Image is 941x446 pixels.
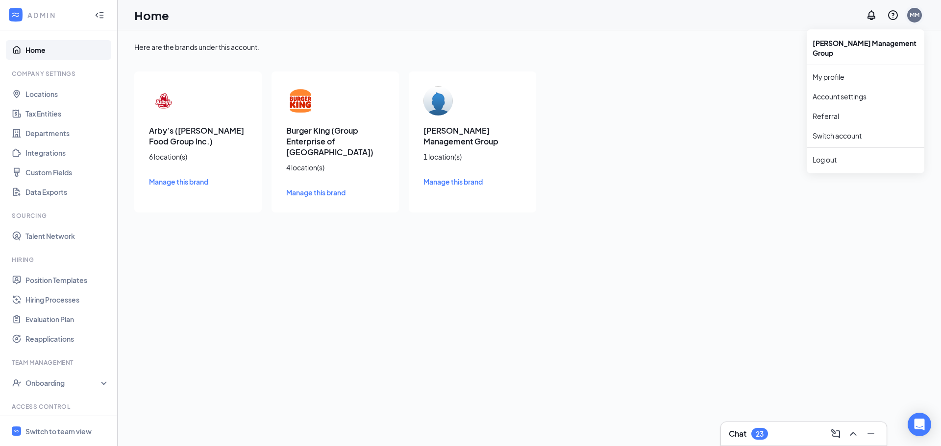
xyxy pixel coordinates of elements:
[12,358,107,367] div: Team Management
[25,426,92,436] div: Switch to team view
[910,11,919,19] div: MM
[828,426,843,442] button: ComposeMessage
[865,428,877,440] svg: Minimize
[813,155,918,164] div: Log out
[149,177,208,186] span: Manage this brand
[25,40,109,60] a: Home
[12,378,22,388] svg: UserCheck
[13,428,20,434] svg: WorkstreamLogo
[729,428,746,439] h3: Chat
[25,290,109,309] a: Hiring Processes
[908,413,931,436] div: Open Intercom Messenger
[845,426,861,442] button: ChevronUp
[95,10,104,20] svg: Collapse
[813,111,918,121] a: Referral
[813,72,918,82] a: My profile
[286,86,316,116] img: Burger King (Group Enterprise of North America) logo
[149,176,247,187] a: Manage this brand
[866,9,877,21] svg: Notifications
[12,70,107,78] div: Company Settings
[25,182,109,202] a: Data Exports
[25,270,109,290] a: Position Templates
[25,143,109,163] a: Integrations
[149,125,247,147] h3: Arby’s ([PERSON_NAME] Food Group Inc.)
[423,86,453,116] img: Toby Management Group logo
[11,10,21,20] svg: WorkstreamLogo
[863,426,879,442] button: Minimize
[813,92,918,101] a: Account settings
[423,125,521,147] h3: [PERSON_NAME] Management Group
[25,309,109,329] a: Evaluation Plan
[12,256,107,264] div: Hiring
[286,163,384,172] div: 4 location(s)
[847,428,859,440] svg: ChevronUp
[149,152,247,162] div: 6 location(s)
[423,176,521,187] a: Manage this brand
[12,402,107,411] div: Access control
[813,131,862,140] a: Switch account
[25,123,109,143] a: Departments
[12,211,107,220] div: Sourcing
[25,84,109,104] a: Locations
[25,104,109,123] a: Tax Entities
[887,9,899,21] svg: QuestionInfo
[756,430,764,438] div: 23
[149,86,178,116] img: Arby’s (Toby Food Group Inc.) logo
[25,329,109,349] a: Reapplications
[134,7,169,23] h1: Home
[25,163,109,182] a: Custom Fields
[25,378,101,388] div: Onboarding
[423,177,483,186] span: Manage this brand
[27,10,86,20] div: ADMIN
[286,188,346,197] span: Manage this brand
[286,187,384,198] a: Manage this brand
[423,152,521,162] div: 1 location(s)
[134,42,924,52] div: Here are the brands under this account.
[807,33,924,63] div: [PERSON_NAME] Management Group
[25,226,109,246] a: Talent Network
[286,125,384,158] h3: Burger King (Group Enterprise of [GEOGRAPHIC_DATA])
[830,428,842,440] svg: ComposeMessage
